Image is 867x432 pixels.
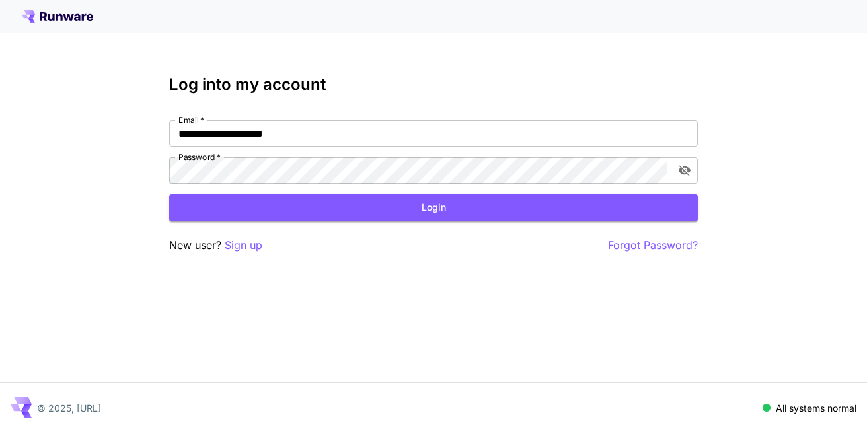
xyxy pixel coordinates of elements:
[673,159,697,182] button: toggle password visibility
[169,75,698,94] h3: Log into my account
[169,194,698,221] button: Login
[225,237,262,254] button: Sign up
[178,151,221,162] label: Password
[169,237,262,254] p: New user?
[776,401,856,415] p: All systems normal
[608,237,698,254] button: Forgot Password?
[37,401,101,415] p: © 2025, [URL]
[178,114,204,126] label: Email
